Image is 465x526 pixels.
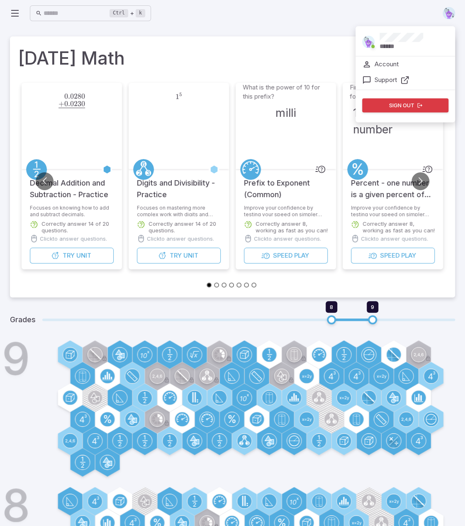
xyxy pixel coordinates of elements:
[347,159,368,180] a: Percentages
[30,248,114,263] button: TryUnit
[58,99,64,108] span: +
[363,220,435,234] p: Correctly answer 8, working as fast as you can!
[244,205,328,216] p: Improve your confidence by testing your speed on simpler questions.
[183,251,198,260] span: Unit
[256,220,328,234] p: Correctly answer 8, working as fast as you can!
[10,314,36,326] h5: Grades
[401,251,416,260] span: Play
[85,92,86,104] span: ​
[236,282,241,287] button: Go to slide 5
[41,220,114,234] p: Correctly answer 14 of 20 questions.
[273,251,292,260] span: Speed
[30,205,114,216] p: Focuses on knowing how to add and subtract decimals.
[18,45,447,71] h1: [DATE] Math
[361,234,428,243] p: Click to answer questions.
[351,248,435,263] button: SpeedPlay
[64,99,85,108] span: 0.0230
[375,60,399,69] p: Account
[243,83,329,101] p: What is the power of 10 for this prefix?
[63,251,75,260] span: Try
[26,159,47,180] a: Fractions/Decimals
[350,83,436,101] p: Find what the full number is for the given percent
[240,159,261,180] a: Speed/Distance/Time
[110,8,145,18] div: +
[330,304,333,310] span: 8
[136,9,145,17] kbd: k
[2,336,31,381] h1: 9
[110,9,128,17] kbd: Ctrl
[170,251,182,260] span: Try
[244,282,249,287] button: Go to slide 6
[222,282,226,287] button: Go to slide 3
[36,172,54,190] button: Go to previous slide
[353,104,433,138] h3: 14 is 25% of a number
[64,92,85,101] span: 0.0280
[380,251,399,260] span: Speed
[149,220,221,234] p: Correctly answer 14 of 20 questions.
[254,234,321,243] p: Click to answer questions.
[351,205,435,216] p: Improve your confidence by testing your speed on simpler questions.
[294,251,309,260] span: Play
[85,101,86,106] span: ​
[137,248,221,263] button: TryUnit
[207,282,212,287] button: Go to slide 1
[275,104,296,121] h3: milli
[179,92,182,97] span: 5
[30,169,114,200] h5: Decimal Addition and Subtraction - Practice
[137,205,221,216] p: Focuses on mastering more complex work with digits and divisibility including advance patterns in...
[175,92,179,101] span: 1
[443,7,455,19] img: pentagon.svg
[76,251,91,260] span: Unit
[362,98,448,112] button: Sign out
[371,304,374,310] span: 9
[244,248,328,263] button: SpeedPlay
[362,36,375,48] img: pentagon.svg
[137,169,221,200] h5: Digits and Divisibility - Practice
[351,169,435,200] h5: Percent - one number is a given percent of another (5% multiples)
[411,172,429,190] button: Go to next slide
[214,282,219,287] button: Go to slide 2
[375,75,397,84] p: Support
[147,234,214,243] p: Click to answer questions.
[40,234,107,243] p: Click to answer questions.
[244,169,328,200] h5: Prefix to Exponent (Common)
[229,282,234,287] button: Go to slide 4
[133,159,154,180] a: Factors/Primes
[251,282,256,287] button: Go to slide 7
